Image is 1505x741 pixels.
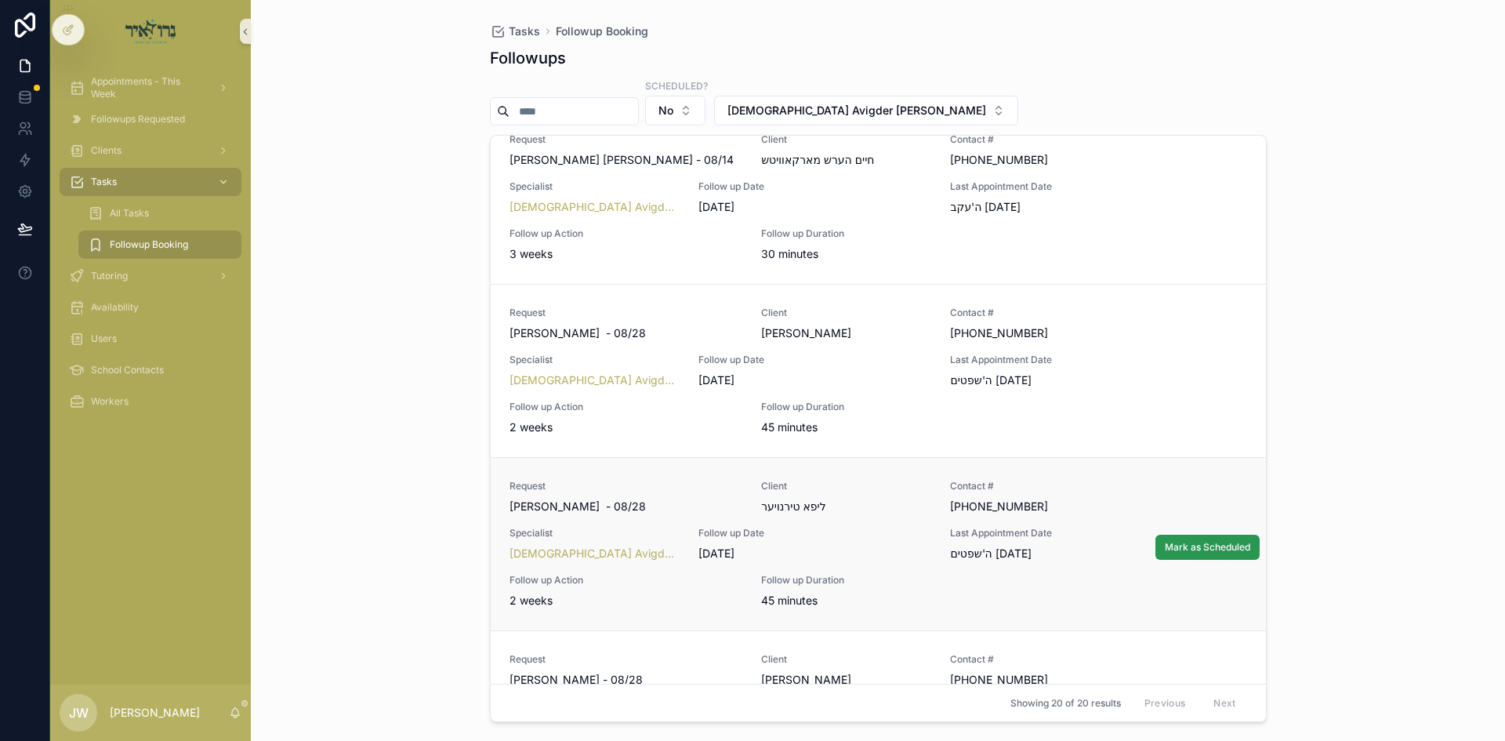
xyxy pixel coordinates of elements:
[60,168,241,196] a: Tasks
[110,705,200,721] p: [PERSON_NAME]
[714,96,1018,125] button: Select Button
[69,703,89,722] span: JW
[510,401,743,413] span: Follow up Action
[510,325,743,341] span: [PERSON_NAME] - 08/28
[491,111,1266,284] a: Request[PERSON_NAME] [PERSON_NAME] - 08/14Clientחיים הערש מארקאוויטשContact #[PHONE_NUMBER]Specia...
[510,420,743,435] span: 2 weeks
[91,301,139,314] span: Availability
[950,527,1120,539] span: Last Appointment Date
[91,144,121,157] span: Clients
[491,457,1266,630] a: Request[PERSON_NAME] - 08/28Clientליפא טירנויערContact #[PHONE_NUMBER]Specialist[DEMOGRAPHIC_DATA...
[78,231,241,259] a: Followup Booking
[91,75,205,100] span: Appointments - This Week
[698,527,932,539] span: Follow up Date
[490,47,566,69] h1: Followups
[510,152,743,168] span: [PERSON_NAME] [PERSON_NAME] - 08/14
[950,354,1120,366] span: Last Appointment Date
[510,246,743,262] span: 3 weeks
[60,325,241,353] a: Users
[490,24,540,39] a: Tasks
[645,78,708,93] label: Scheduled?
[698,180,932,193] span: Follow up Date
[761,672,931,688] span: [PERSON_NAME]
[510,653,743,666] span: Request
[761,653,931,666] span: Client
[510,527,680,539] span: Specialist
[60,105,241,133] a: Followups Requested
[658,103,673,118] span: No
[91,270,128,282] span: Tutoring
[761,401,931,413] span: Follow up Duration
[60,356,241,384] a: School Contacts
[510,574,743,587] span: Follow up Action
[950,133,1184,146] span: Contact #
[761,227,931,240] span: Follow up Duration
[78,199,241,227] a: All Tasks
[950,499,1184,514] span: [PHONE_NUMBER]
[698,199,932,215] span: [DATE]
[510,199,680,215] a: [DEMOGRAPHIC_DATA] Avigder [PERSON_NAME]
[761,420,931,435] span: 45 minutes
[60,74,241,102] a: Appointments - This Week
[698,372,932,388] span: [DATE]
[950,653,1184,666] span: Contact #
[761,152,931,168] span: חיים הערש מארקאוויטש
[110,207,149,220] span: All Tasks
[698,354,932,366] span: Follow up Date
[60,262,241,290] a: Tutoring
[1155,535,1260,560] button: Mark as Scheduled
[950,325,1184,341] span: [PHONE_NUMBER]
[761,499,931,514] span: ליפא טירנויער
[761,307,931,319] span: Client
[510,354,680,366] span: Specialist
[510,180,680,193] span: Specialist
[50,63,251,436] div: scrollable content
[950,199,1021,215] span: ה'עקב [DATE]
[91,113,185,125] span: Followups Requested
[510,672,743,688] span: [PERSON_NAME] - 08/28
[950,546,1031,561] span: ה'שפטים [DATE]
[950,372,1031,388] span: ה'שפטים [DATE]
[761,246,931,262] span: 30 minutes
[510,133,743,146] span: Request
[645,96,705,125] button: Select Button
[91,395,129,408] span: Workers
[1010,697,1121,710] span: Showing 20 of 20 results
[60,387,241,416] a: Workers
[91,176,117,188] span: Tasks
[510,593,743,608] span: 2 weeks
[950,672,1184,688] span: [PHONE_NUMBER]
[698,546,932,561] span: [DATE]
[60,293,241,321] a: Availability
[91,364,164,376] span: School Contacts
[950,480,1184,492] span: Contact #
[509,24,540,39] span: Tasks
[110,238,188,251] span: Followup Booking
[950,180,1120,193] span: Last Appointment Date
[761,133,931,146] span: Client
[60,136,241,165] a: Clients
[510,372,680,388] a: [DEMOGRAPHIC_DATA] Avigder [PERSON_NAME]
[950,152,1184,168] span: [PHONE_NUMBER]
[761,325,931,341] span: [PERSON_NAME]
[91,332,117,345] span: Users
[510,227,743,240] span: Follow up Action
[1165,541,1250,554] span: Mark as Scheduled
[950,307,1184,319] span: Contact #
[510,480,743,492] span: Request
[510,499,743,514] span: [PERSON_NAME] - 08/28
[761,480,931,492] span: Client
[491,284,1266,457] a: Request[PERSON_NAME] - 08/28Client[PERSON_NAME]Contact #[PHONE_NUMBER]Specialist[DEMOGRAPHIC_DATA...
[556,24,648,39] a: Followup Booking
[510,546,680,561] a: [DEMOGRAPHIC_DATA] Avigder [PERSON_NAME]
[727,103,986,118] span: [DEMOGRAPHIC_DATA] Avigder [PERSON_NAME]
[510,307,743,319] span: Request
[125,19,176,44] img: App logo
[761,593,931,608] span: 45 minutes
[761,574,931,587] span: Follow up Duration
